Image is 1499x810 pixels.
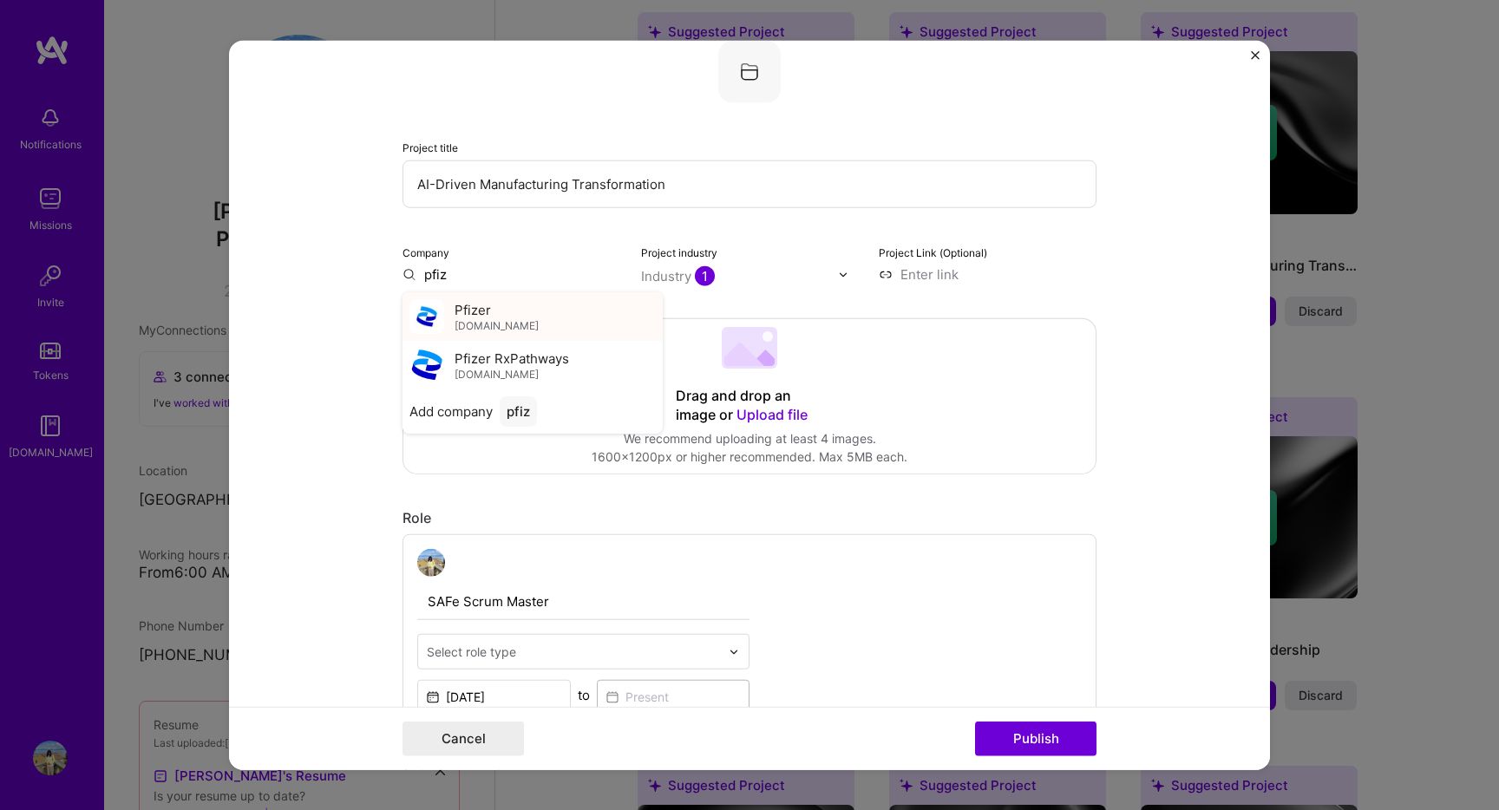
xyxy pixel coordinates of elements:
input: Enter the name of the project [403,160,1096,208]
span: Pfizer [455,300,491,318]
input: Present [597,680,750,714]
img: Company logo [409,299,444,334]
div: Drag and drop an image or [676,387,823,425]
input: Role Name [417,584,749,620]
div: pfiz [500,396,537,427]
label: Company [403,246,449,259]
div: We recommend uploading at least 4 images. [592,429,907,447]
div: Industry [641,267,715,285]
input: Date [417,680,571,714]
img: drop icon [838,269,848,279]
span: [DOMAIN_NAME] [455,318,539,332]
label: Project Link (Optional) [879,246,987,259]
button: Cancel [403,721,524,755]
img: Company logo [718,41,781,103]
img: Company logo [409,348,444,382]
span: Pfizer RxPathways [455,349,569,367]
input: Enter name or website [403,265,620,284]
img: drop icon [729,646,739,656]
span: [DOMAIN_NAME] [455,367,539,381]
span: 1 [695,266,715,286]
button: Close [1251,51,1260,69]
div: Drag and drop an image or Upload fileWe recommend uploading at least 4 images.1600x1200px or high... [403,318,1096,474]
input: Enter link [879,265,1096,284]
div: to [578,686,590,704]
label: Project title [403,141,458,154]
div: Role [403,509,1096,527]
div: Select role type [427,643,516,661]
div: 1600x1200px or higher recommended. Max 5MB each. [592,447,907,466]
label: Project industry [641,246,717,259]
span: Upload file [736,406,808,423]
button: Publish [975,721,1096,755]
span: Add company [409,402,493,421]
